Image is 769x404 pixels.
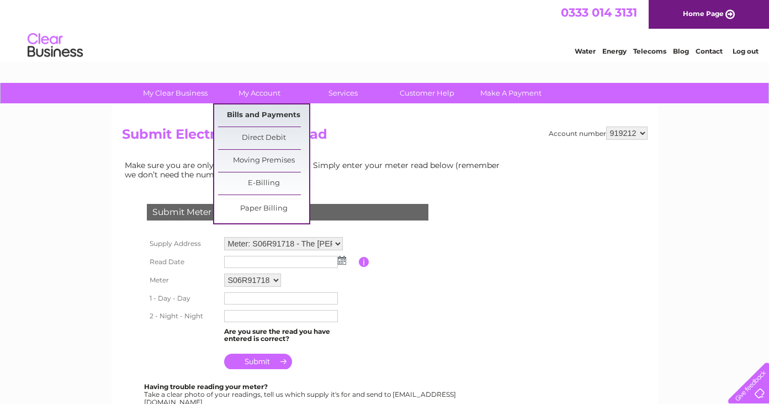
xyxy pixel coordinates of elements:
[144,290,221,307] th: 1 - Day - Day
[214,83,305,103] a: My Account
[122,158,508,181] td: Make sure you are only paying for what you use. Simply enter your meter read below (remember we d...
[733,47,759,55] a: Log out
[298,83,389,103] a: Services
[549,127,648,140] div: Account number
[218,198,309,220] a: Paper Billing
[575,47,596,55] a: Water
[359,257,369,267] input: Information
[124,6,646,54] div: Clear Business is a trading name of Verastar Limited (registered in [GEOGRAPHIC_DATA] No. 3667643...
[696,47,723,55] a: Contact
[673,47,689,55] a: Blog
[27,29,83,62] img: logo.png
[144,253,221,271] th: Read Date
[218,104,309,127] a: Bills and Payments
[144,234,221,253] th: Supply Address
[144,307,221,325] th: 2 - Night - Night
[561,6,637,19] a: 0333 014 3131
[338,256,346,265] img: ...
[465,83,556,103] a: Make A Payment
[144,382,268,391] b: Having trouble reading your meter?
[130,83,221,103] a: My Clear Business
[218,150,309,172] a: Moving Premises
[224,354,292,369] input: Submit
[381,83,473,103] a: Customer Help
[218,172,309,195] a: E-Billing
[218,127,309,149] a: Direct Debit
[147,204,428,221] div: Submit Meter Read
[602,47,627,55] a: Energy
[122,127,648,148] h2: Submit Electricity Meter Read
[221,325,359,346] td: Are you sure the read you have entered is correct?
[144,271,221,290] th: Meter
[633,47,666,55] a: Telecoms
